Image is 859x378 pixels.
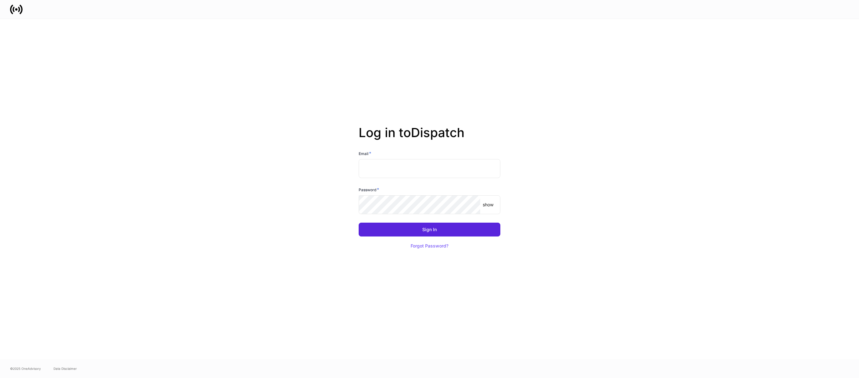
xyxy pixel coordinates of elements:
[54,366,77,371] a: Data Disclaimer
[359,186,379,193] h6: Password
[403,239,456,253] button: Forgot Password?
[359,223,500,236] button: Sign In
[411,244,448,248] div: Forgot Password?
[10,366,41,371] span: © 2025 OneAdvisory
[359,125,500,150] h2: Log in to Dispatch
[483,202,493,208] p: show
[359,150,371,157] h6: Email
[422,227,437,232] div: Sign In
